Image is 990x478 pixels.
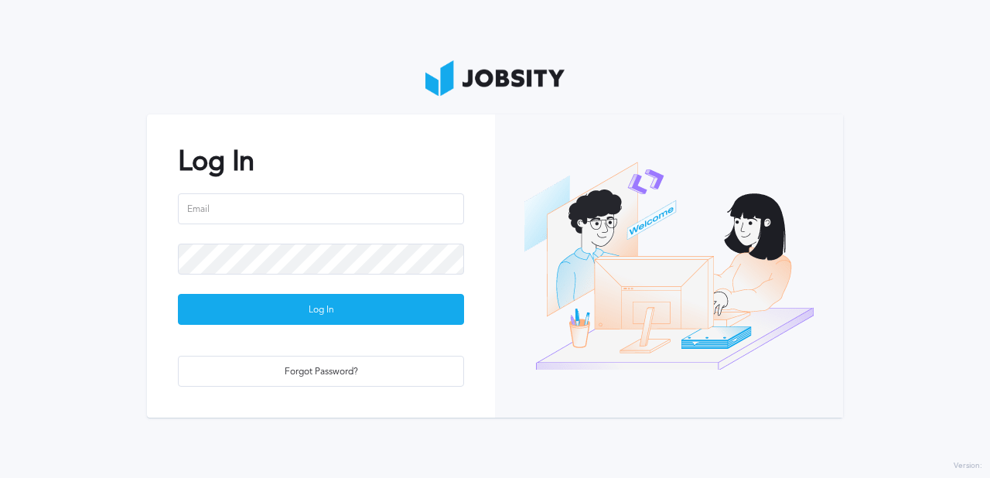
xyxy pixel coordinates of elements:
[178,193,464,224] input: Email
[954,462,982,471] label: Version:
[179,357,463,388] div: Forgot Password?
[179,295,463,326] div: Log In
[178,356,464,387] button: Forgot Password?
[178,145,464,177] h2: Log In
[178,294,464,325] button: Log In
